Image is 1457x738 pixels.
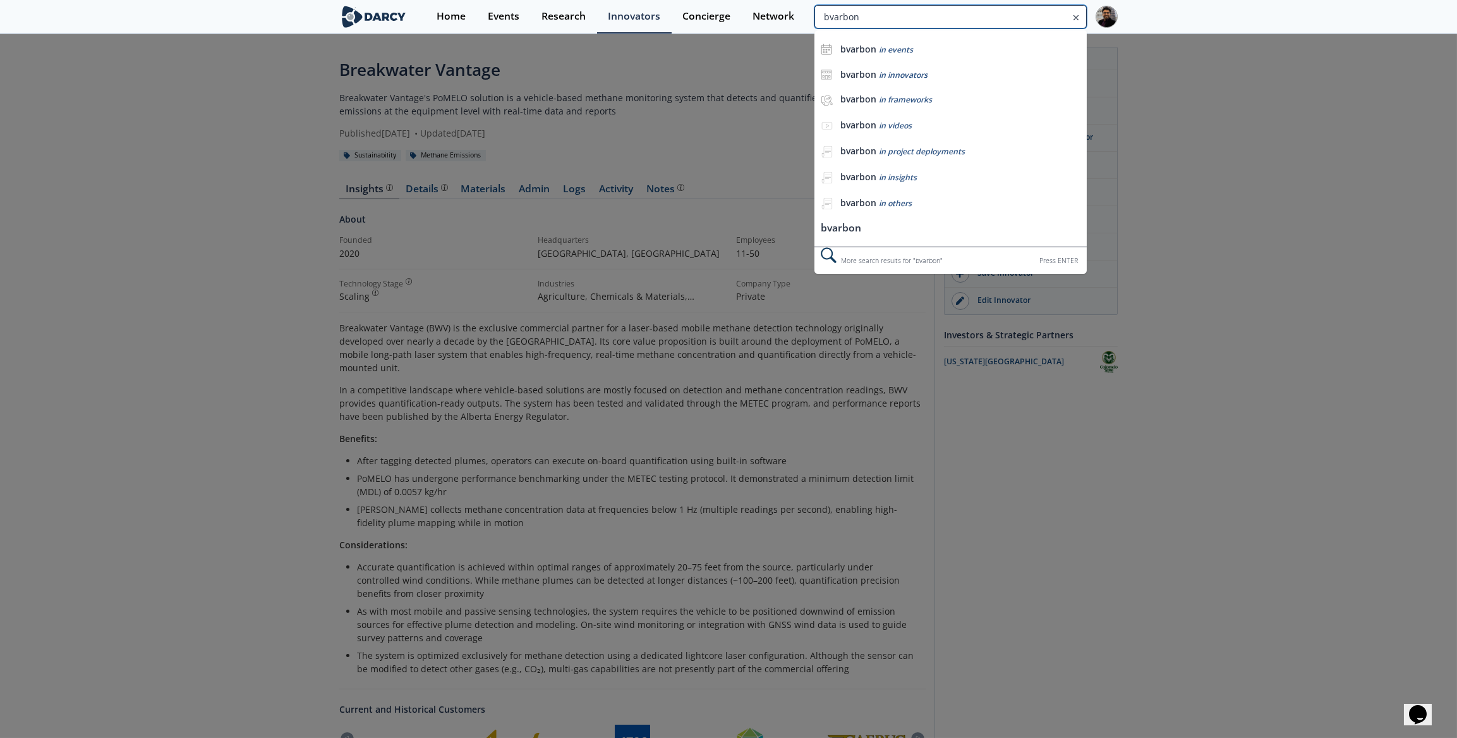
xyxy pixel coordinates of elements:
[840,43,876,55] b: bvarbon
[840,68,876,80] b: bvarbon
[1039,254,1078,268] div: Press ENTER
[840,93,876,105] b: bvarbon
[753,11,794,22] div: Network
[1096,6,1118,28] img: Profile
[488,11,519,22] div: Events
[879,44,913,55] span: in events
[840,145,876,157] b: bvarbon
[437,11,466,22] div: Home
[840,197,876,209] b: bvarbon
[879,198,912,209] span: in others
[814,217,1087,240] li: bvarbon
[840,119,876,131] b: bvarbon
[814,247,1087,274] div: More search results for " bvarbon "
[821,44,832,55] img: icon
[821,69,832,80] img: icon
[682,11,730,22] div: Concierge
[339,6,408,28] img: logo-wide.svg
[840,171,876,183] b: bvarbon
[879,70,928,80] span: in innovators
[879,94,932,105] span: in frameworks
[879,120,912,131] span: in videos
[879,146,965,157] span: in project deployments
[1404,687,1444,725] iframe: chat widget
[814,5,1087,28] input: Advanced Search
[541,11,586,22] div: Research
[879,172,917,183] span: in insights
[608,11,660,22] div: Innovators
